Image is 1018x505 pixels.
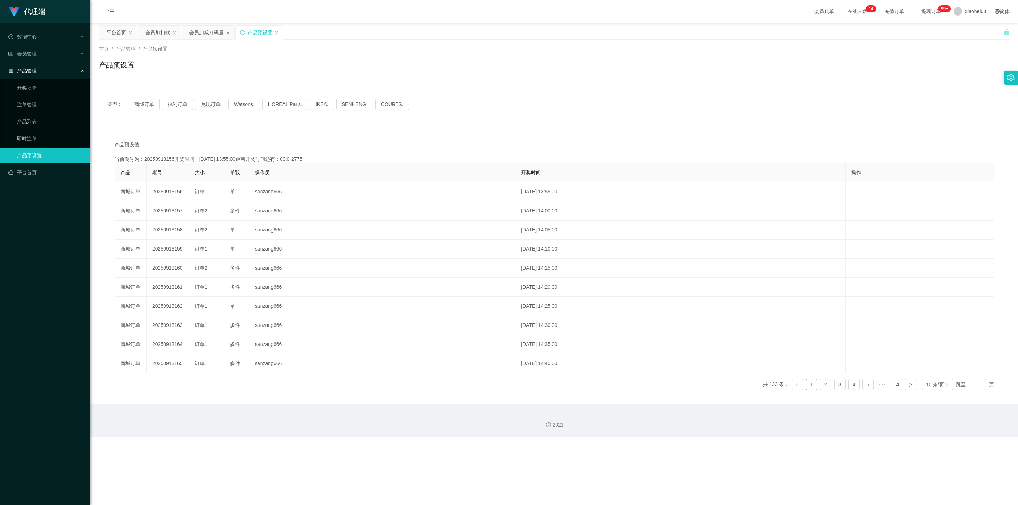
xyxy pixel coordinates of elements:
[115,259,147,278] td: 商城订单
[195,360,207,366] span: 订单1
[249,259,515,278] td: sanzang666
[8,165,85,180] a: 图标: dashboard平台首页
[228,99,260,110] button: Watsons.
[8,7,20,17] img: logo.9652507e.png
[249,240,515,259] td: sanzang666
[230,284,240,290] span: 多件
[230,265,240,271] span: 多件
[147,221,189,240] td: 20250913158
[17,98,85,112] a: 注单管理
[8,68,13,73] i: 图标: appstore-o
[871,5,873,12] p: 4
[881,9,908,14] span: 充值订单
[249,182,515,201] td: sanzang666
[891,379,902,390] a: 14
[375,99,409,110] button: COURTS.
[195,265,207,271] span: 订单2
[195,246,207,252] span: 订单1
[908,383,913,387] i: 图标: right
[147,182,189,201] td: 20250913156
[868,5,871,12] p: 1
[249,354,515,373] td: sanzang666
[129,99,160,110] button: 商城订单
[147,240,189,259] td: 20250913159
[8,51,13,56] i: 图标: table
[1003,29,1010,35] i: 图标: unlock
[835,379,845,390] a: 3
[172,31,176,35] i: 图标: close
[249,316,515,335] td: sanzang666
[115,335,147,354] td: 商城订单
[147,316,189,335] td: 20250913163
[515,278,846,297] td: [DATE] 14:20:00
[515,354,846,373] td: [DATE] 14:40:00
[115,155,994,163] div: 当前期号为：20250913156开奖时间：[DATE] 13:55:00距离开奖时间还有：00:0-2775
[905,379,916,390] li: 下一页
[195,189,207,194] span: 订单1
[230,246,235,252] span: 单
[262,99,308,110] button: L'ORÉAL Paris.
[515,182,846,201] td: [DATE] 13:55:00
[820,379,831,390] a: 2
[515,201,846,221] td: [DATE] 14:00:00
[310,99,334,110] button: IKEA.
[147,335,189,354] td: 20250913164
[849,379,859,390] a: 4
[515,316,846,335] td: [DATE] 14:30:00
[230,189,235,194] span: 单
[195,208,207,213] span: 订单2
[515,335,846,354] td: [DATE] 14:35:00
[152,170,162,175] span: 期号
[143,46,168,52] span: 产品预设置
[230,341,240,347] span: 多件
[115,141,139,148] span: 产品预设值
[248,26,273,39] div: 产品预设置
[115,182,147,201] td: 商城订单
[848,379,860,390] li: 4
[938,5,951,12] sup: 1185
[249,335,515,354] td: sanzang666
[926,379,944,390] div: 10 条/页
[99,60,134,70] h1: 产品预设置
[147,201,189,221] td: 20250913157
[230,322,240,328] span: 多件
[851,170,861,175] span: 操作
[515,259,846,278] td: [DATE] 14:15:00
[230,170,240,175] span: 单双
[115,316,147,335] td: 商城订单
[8,51,37,57] span: 会员管理
[99,46,109,52] span: 首页
[877,379,888,390] span: •••
[162,99,193,110] button: 福利订单
[17,131,85,146] a: 即时注单
[515,221,846,240] td: [DATE] 14:05:00
[195,284,207,290] span: 订单1
[792,379,803,390] li: 上一页
[866,5,876,12] sup: 14
[115,278,147,297] td: 商城订单
[195,99,226,110] button: 兑现订单
[515,240,846,259] td: [DATE] 14:10:00
[806,379,817,390] a: 1
[115,297,147,316] td: 商城订单
[195,341,207,347] span: 订单1
[8,34,13,39] i: 图标: check-circle-o
[8,8,45,14] a: 代理端
[115,201,147,221] td: 商城订单
[918,9,944,14] span: 提现订单
[115,240,147,259] td: 商城订单
[877,379,888,390] li: 向后 5 页
[863,379,873,390] a: 5
[107,99,129,110] span: 类型：
[844,9,871,14] span: 在线人数
[944,382,949,387] i: 图标: down
[995,9,1000,14] i: 图标: global
[147,278,189,297] td: 20250913161
[230,360,240,366] span: 多件
[521,170,541,175] span: 开奖时间
[515,297,846,316] td: [DATE] 14:25:00
[115,221,147,240] td: 商城订单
